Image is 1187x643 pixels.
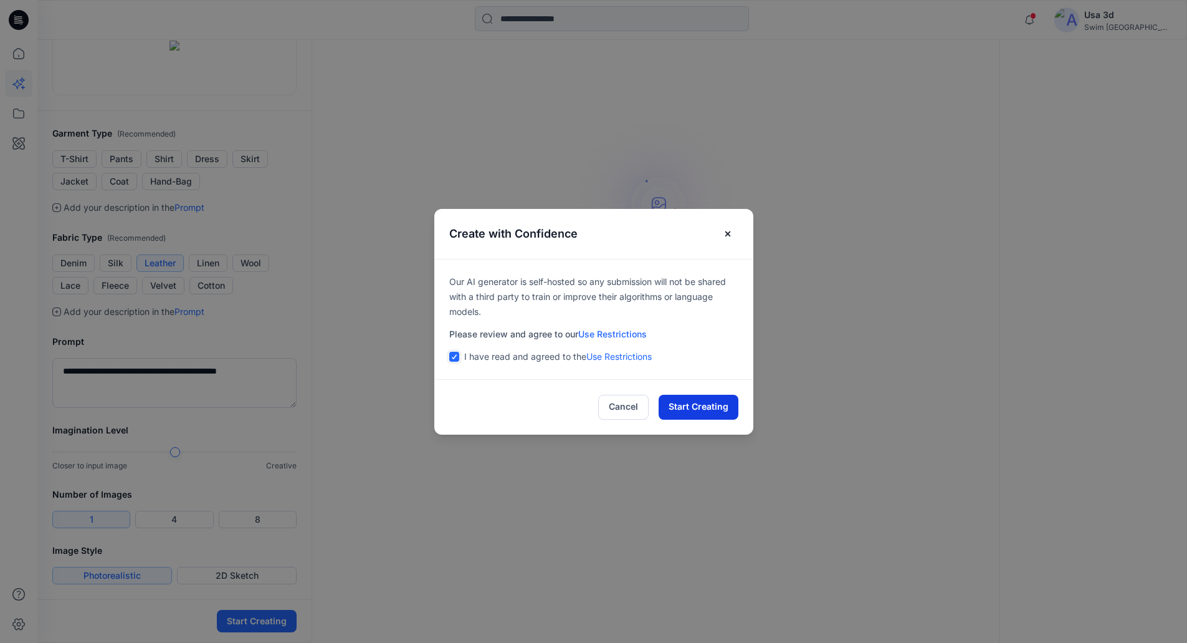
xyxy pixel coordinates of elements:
button: Start Creating [659,395,738,420]
p: Please review and agree to our [449,327,738,342]
a: Use Restrictions [586,351,652,362]
a: Use Restrictions [578,329,647,339]
button: Close [717,224,738,244]
header: Create with Confidence [434,209,753,259]
p: I have read and agreed to the [464,349,652,364]
p: Our AI generator is self-hosted so any submission will not be shared with a third party to train ... [449,274,738,319]
button: Cancel [598,395,649,420]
